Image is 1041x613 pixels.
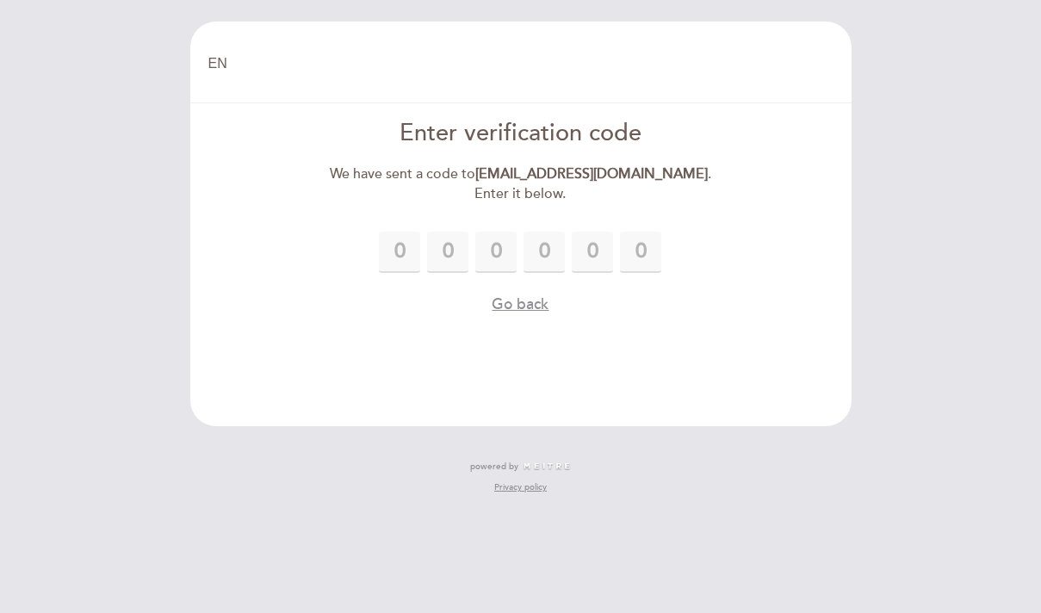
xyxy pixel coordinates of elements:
img: MEITRE [523,462,572,471]
strong: [EMAIL_ADDRESS][DOMAIN_NAME] [475,165,708,183]
input: 0 [524,232,565,273]
div: Enter verification code [323,117,718,151]
button: Go back [492,294,548,315]
a: powered by [470,461,572,473]
span: powered by [470,461,518,473]
input: 0 [475,232,517,273]
a: Privacy policy [494,481,547,493]
input: 0 [379,232,420,273]
input: 0 [572,232,613,273]
input: 0 [427,232,468,273]
input: 0 [620,232,661,273]
div: We have sent a code to . Enter it below. [323,164,718,204]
